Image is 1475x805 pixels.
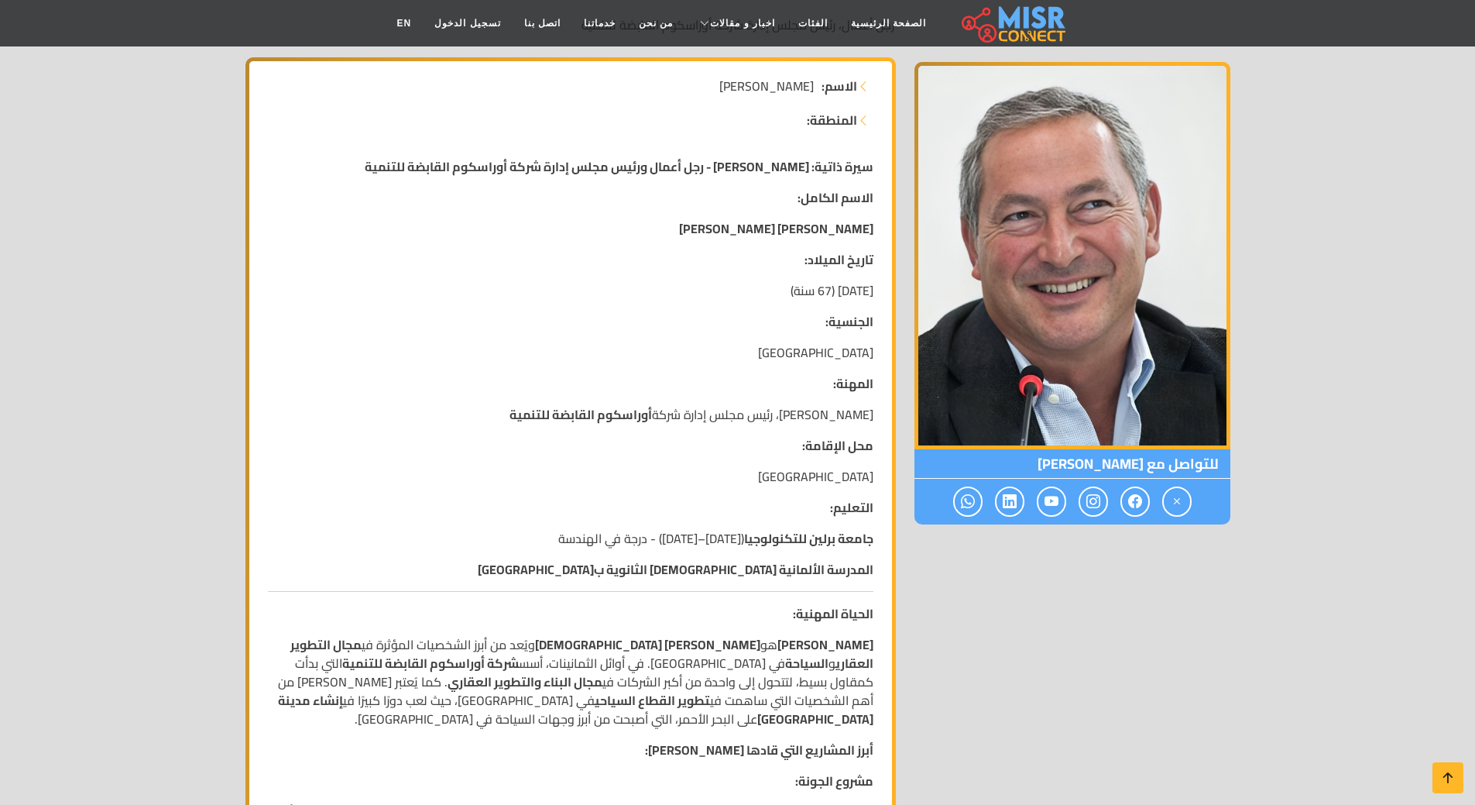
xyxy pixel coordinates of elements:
strong: المنطقة: [807,111,857,129]
strong: [PERSON_NAME] [PERSON_NAME] [679,217,873,240]
a: خدماتنا [572,9,627,38]
strong: تاريخ الميلاد: [804,248,873,271]
p: هو ويُعد من أبرز الشخصيات المؤثرة في و في [GEOGRAPHIC_DATA]. في أوائل الثمانينات، أسس التي بدأت ك... [268,635,873,728]
strong: إنشاء مدينة [GEOGRAPHIC_DATA] [278,689,873,731]
a: الفئات [787,9,839,38]
strong: الحياة المهنية: [793,602,873,625]
img: main.misr_connect [962,4,1065,43]
strong: تطوير القطاع السياحي [595,689,710,712]
p: [GEOGRAPHIC_DATA] [268,467,873,486]
strong: محل الإقامة: [802,434,873,457]
strong: التعليم: [830,496,873,519]
strong: مجال التطوير العقاري [290,633,873,675]
strong: السياحة [785,652,828,675]
strong: الجنسية: [825,310,873,333]
strong: المهنة: [833,372,873,395]
a: من نحن [627,9,684,38]
strong: الاسم: [822,77,857,95]
span: للتواصل مع [PERSON_NAME] [914,449,1230,479]
strong: [PERSON_NAME] [DEMOGRAPHIC_DATA] [535,633,760,656]
strong: المدرسة الألمانية [DEMOGRAPHIC_DATA] الثانوية ب[GEOGRAPHIC_DATA] [478,558,873,581]
strong: أوراسكوم القابضة للتنمية [509,403,652,426]
a: اتصل بنا [513,9,572,38]
p: [DATE] (67 سنة) [268,281,873,300]
span: اخبار و مقالات [710,16,775,30]
strong: الاسم الكامل: [798,186,873,209]
a: الصفحة الرئيسية [839,9,938,38]
a: اخبار و مقالات [684,9,787,38]
p: ([DATE]–[DATE]) - درجة في الهندسة [268,529,873,548]
a: EN [386,9,424,38]
img: سميح ساويرس [914,62,1230,449]
strong: جامعة برلين للتكنولوجيا [744,527,873,550]
strong: مجال البناء والتطوير العقاري [448,670,602,693]
strong: شركة أوراسكوم القابضة للتنمية [342,652,519,675]
strong: مشروع الجونة: [795,769,873,793]
a: تسجيل الدخول [423,9,512,38]
p: [PERSON_NAME]، رئيس مجلس إدارة شركة [268,405,873,424]
strong: أبرز المشاريع التي قادها [PERSON_NAME]: [645,738,873,762]
strong: سيرة ذاتية: [PERSON_NAME] - رجل أعمال ورئيس مجلس إدارة شركة أوراسكوم القابضة للتنمية [365,155,873,178]
strong: [PERSON_NAME] [777,633,873,656]
p: [GEOGRAPHIC_DATA] [268,343,873,362]
span: [PERSON_NAME] [719,77,814,95]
